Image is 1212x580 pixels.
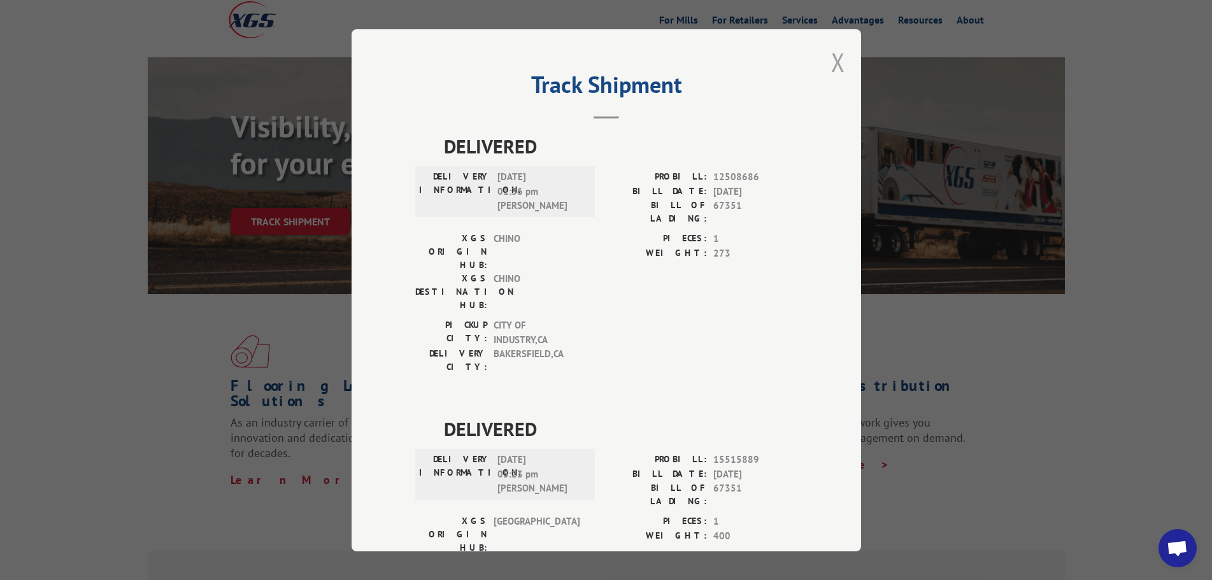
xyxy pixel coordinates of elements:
label: DELIVERY INFORMATION: [419,453,491,496]
span: 1 [713,514,797,529]
span: [DATE] 05:23 pm [PERSON_NAME] [497,453,583,496]
span: 67351 [713,199,797,225]
span: 67351 [713,481,797,508]
span: DELIVERED [444,414,797,443]
button: Close modal [831,45,845,79]
span: DELIVERED [444,132,797,160]
span: CHINO [494,232,580,272]
label: BILL DATE: [606,467,707,481]
span: 1 [713,232,797,246]
span: 273 [713,246,797,260]
label: XGS DESTINATION HUB: [415,272,487,312]
span: CHINO [494,272,580,312]
span: [DATE] [713,184,797,199]
label: WEIGHT: [606,246,707,260]
span: [DATE] [713,467,797,481]
label: DELIVERY CITY: [415,347,487,374]
label: PROBILL: [606,453,707,467]
label: PROBILL: [606,170,707,185]
span: BAKERSFIELD , CA [494,347,580,374]
label: XGS ORIGIN HUB: [415,514,487,555]
label: BILL DATE: [606,184,707,199]
h2: Track Shipment [415,76,797,100]
label: BILL OF LADING: [606,481,707,508]
span: [DATE] 01:36 pm [PERSON_NAME] [497,170,583,213]
span: CITY OF INDUSTRY , CA [494,318,580,347]
label: XGS ORIGIN HUB: [415,232,487,272]
label: PIECES: [606,232,707,246]
div: Open chat [1159,529,1197,567]
span: [GEOGRAPHIC_DATA] [494,514,580,555]
label: WEIGHT: [606,528,707,543]
label: DELIVERY INFORMATION: [419,170,491,213]
label: BILL OF LADING: [606,199,707,225]
span: 400 [713,528,797,543]
span: 15515889 [713,453,797,467]
label: PICKUP CITY: [415,318,487,347]
span: 12508686 [713,170,797,185]
label: PIECES: [606,514,707,529]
